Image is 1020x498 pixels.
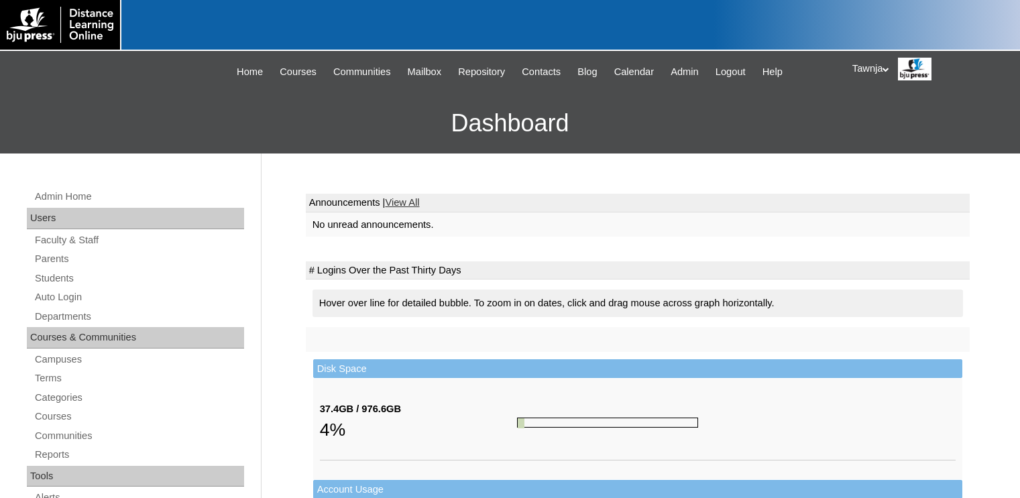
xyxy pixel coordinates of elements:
[408,64,442,80] span: Mailbox
[716,64,746,80] span: Logout
[7,7,113,43] img: logo-white.png
[401,64,449,80] a: Mailbox
[756,64,789,80] a: Help
[34,389,244,406] a: Categories
[333,64,391,80] span: Communities
[762,64,783,80] span: Help
[306,212,970,237] td: No unread announcements.
[34,251,244,267] a: Parents
[27,327,244,349] div: Courses & Communities
[34,428,244,444] a: Communities
[577,64,597,80] span: Blog
[7,93,1013,153] h3: Dashboard
[515,64,567,80] a: Contacts
[34,289,244,306] a: Auto Login
[34,370,244,387] a: Terms
[571,64,604,80] a: Blog
[34,188,244,205] a: Admin Home
[320,416,517,443] div: 4%
[273,64,323,80] a: Courses
[608,64,661,80] a: Calendar
[385,197,419,208] a: View All
[230,64,270,80] a: Home
[280,64,317,80] span: Courses
[237,64,263,80] span: Home
[34,270,244,287] a: Students
[709,64,752,80] a: Logout
[34,446,244,463] a: Reports
[320,402,517,416] div: 37.4GB / 976.6GB
[313,290,963,317] div: Hover over line for detailed bubble. To zoom in on dates, click and drag mouse across graph horiz...
[27,466,244,487] div: Tools
[27,208,244,229] div: Users
[306,261,970,280] td: # Logins Over the Past Thirty Days
[614,64,654,80] span: Calendar
[664,64,705,80] a: Admin
[522,64,561,80] span: Contacts
[34,408,244,425] a: Courses
[34,308,244,325] a: Departments
[671,64,699,80] span: Admin
[34,232,244,249] a: Faculty & Staff
[451,64,512,80] a: Repository
[852,58,1007,80] div: Tawnja
[306,194,970,212] td: Announcements |
[313,359,962,379] td: Disk Space
[34,351,244,368] a: Campuses
[327,64,398,80] a: Communities
[458,64,505,80] span: Repository
[898,58,931,80] img: Tawnja / Distance Learning Online Staff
